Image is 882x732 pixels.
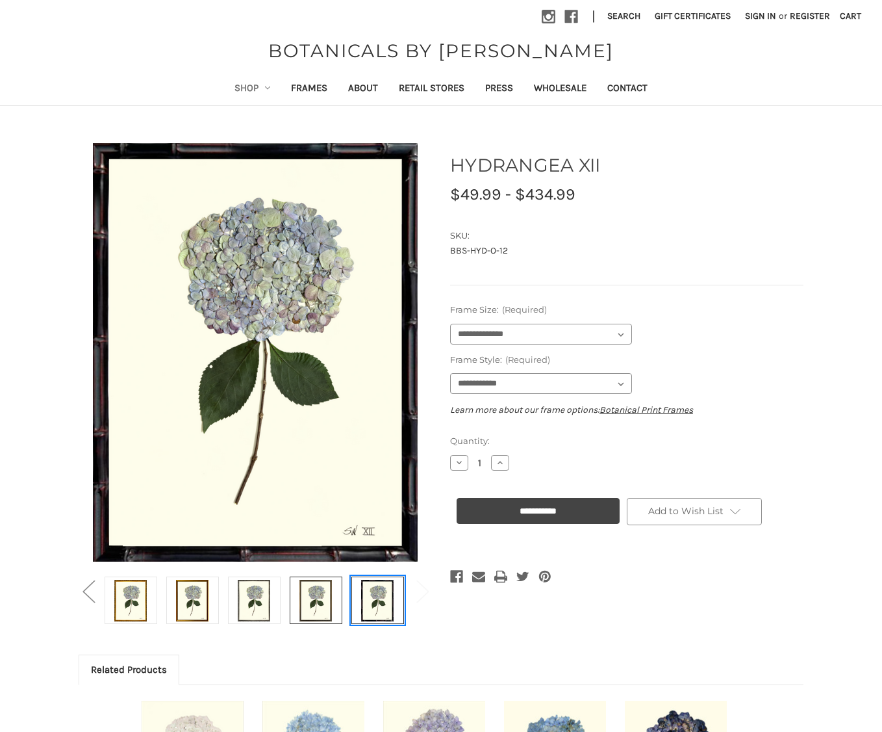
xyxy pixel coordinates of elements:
span: Cart [840,10,861,21]
img: Walnut Bamboo Frame [361,579,394,622]
a: Add to Wish List [627,498,762,525]
img: Walnut Bamboo Frame [93,138,418,566]
dd: BBS-HYD-O-12 [450,244,803,257]
a: Frames [281,73,338,105]
p: Learn more about our frame options: [450,403,803,417]
span: or [777,9,788,23]
a: Press [475,73,523,105]
dt: SKU: [450,229,800,242]
a: Contact [597,73,658,105]
label: Frame Size: [450,304,803,317]
a: BOTANICALS BY [PERSON_NAME] [262,37,620,64]
a: Shop [224,73,281,105]
h1: HYDRANGEA XII [450,151,803,179]
img: Gold Bead Option 1 Frame [114,579,147,622]
small: (Required) [502,304,547,315]
img: Silver Bead Option 2 Frame [299,579,332,622]
span: $49.99 - $434.99 [450,185,575,203]
img: Gold Bead Option 2 Frame [176,579,208,622]
a: Botanical Print Frames [599,404,693,415]
span: Add to Wish List [648,505,724,517]
a: Print [494,568,507,586]
a: Related Products [79,655,179,684]
label: Quantity: [450,435,803,448]
a: About [338,73,388,105]
img: Silver Bead Option 1 Frame [238,579,270,622]
a: Wholesale [523,73,597,105]
button: Go to slide 1 of 2 [75,571,101,610]
label: Frame Style: [450,354,803,367]
a: Retail Stores [388,73,475,105]
small: (Required) [505,354,550,365]
button: Go to slide 1 of 2 [409,571,435,610]
li: | [587,7,600,27]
